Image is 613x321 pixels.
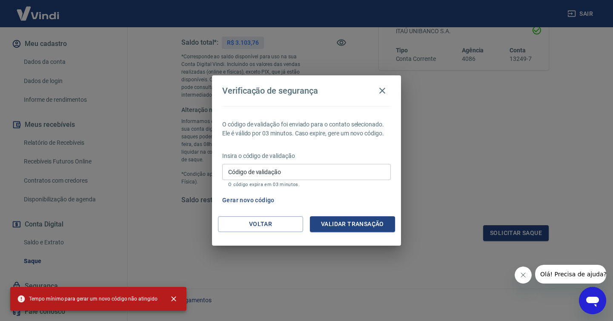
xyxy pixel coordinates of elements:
[535,265,606,284] iframe: Mensagem da empresa
[164,289,183,308] button: close
[579,287,606,314] iframe: Botão para abrir a janela de mensagens
[17,295,158,303] span: Tempo mínimo para gerar um novo código não atingido
[228,182,385,187] p: O código expira em 03 minutos.
[222,152,391,160] p: Insira o código de validação
[222,86,318,96] h4: Verificação de segurança
[310,216,395,232] button: Validar transação
[218,216,303,232] button: Voltar
[5,6,72,13] span: Olá! Precisa de ajuda?
[515,267,532,284] iframe: Fechar mensagem
[222,120,391,138] p: O código de validação foi enviado para o contato selecionado. Ele é válido por 03 minutos. Caso e...
[219,192,278,208] button: Gerar novo código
